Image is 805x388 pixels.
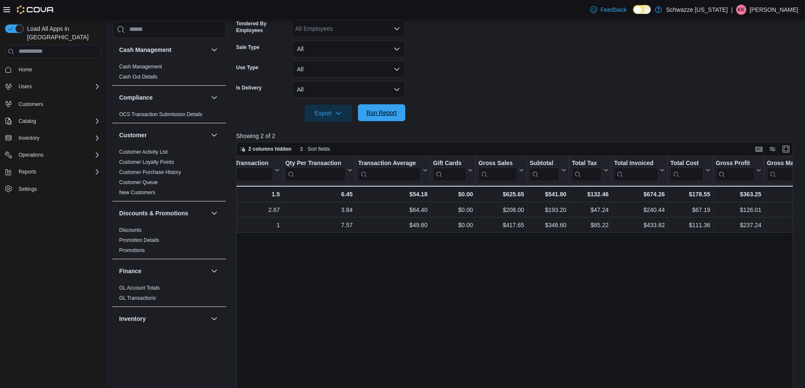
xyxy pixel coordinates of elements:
[119,169,181,176] span: Customer Purchase History
[433,189,473,199] div: $0.00
[358,205,427,215] div: $64.40
[19,101,43,108] span: Customers
[119,315,146,323] h3: Inventory
[2,63,104,76] button: Home
[478,160,517,181] div: Gross Sales
[292,81,405,98] button: All
[15,167,40,177] button: Reports
[236,44,259,51] label: Sale Type
[738,5,745,15] span: KK
[478,160,524,181] button: Gross Sales
[112,225,226,259] div: Discounts & Promotions
[308,146,330,152] span: Sort fields
[119,227,142,233] a: Discounts
[19,135,39,141] span: Inventory
[236,20,289,34] label: Tendered By Employees
[209,130,219,140] button: Customer
[292,41,405,57] button: All
[112,109,226,123] div: Compliance
[614,160,658,181] div: Total Invoiced
[358,160,420,168] div: Transaction Average
[119,93,153,102] h3: Compliance
[433,205,473,215] div: $0.00
[119,169,181,175] a: Customer Purchase History
[614,160,658,168] div: Total Invoiced
[529,189,566,199] div: $541.80
[736,5,746,15] div: Kyle Krueger
[670,160,710,181] button: Total Cost
[119,93,207,102] button: Compliance
[433,160,466,181] div: Gift Card Sales
[2,149,104,161] button: Operations
[15,81,101,92] span: Users
[15,167,101,177] span: Reports
[19,118,36,125] span: Catalog
[209,266,219,276] button: Finance
[572,160,602,168] div: Total Tax
[119,64,162,70] a: Cash Management
[119,179,158,186] span: Customer Queue
[119,227,142,233] span: Discounts
[15,133,101,143] span: Inventory
[572,189,609,199] div: $132.46
[119,247,145,254] span: Promotions
[207,220,280,230] div: 1
[119,131,147,139] h3: Customer
[478,220,524,230] div: $417.65
[716,189,761,199] div: $363.25
[572,205,609,215] div: $47.24
[19,66,32,73] span: Home
[433,220,473,230] div: $0.00
[781,144,791,154] button: Enter fullscreen
[119,295,156,301] a: GL Transactions
[393,25,400,32] button: Open list of options
[285,160,346,168] div: Qty Per Transaction
[15,116,39,126] button: Catalog
[119,267,207,275] button: Finance
[2,98,104,110] button: Customers
[19,168,36,175] span: Reports
[17,5,55,14] img: Cova
[209,208,219,218] button: Discounts & Promotions
[209,45,219,55] button: Cash Management
[285,160,352,181] button: Qty Per Transaction
[207,160,273,168] div: Items Per Transaction
[5,60,101,217] nav: Complex example
[112,147,226,201] div: Customer
[600,5,626,14] span: Feedback
[119,149,168,155] span: Customer Activity List
[614,189,665,199] div: $674.26
[237,144,295,154] button: 2 columns hidden
[529,220,566,230] div: $348.60
[670,160,703,168] div: Total Cost
[15,64,101,75] span: Home
[207,160,273,181] div: Items Per Transaction
[670,160,703,181] div: Total Cost
[2,183,104,195] button: Settings
[119,149,168,155] a: Customer Activity List
[119,295,156,301] span: GL Transactions
[119,63,162,70] span: Cash Management
[209,92,219,103] button: Compliance
[19,83,32,90] span: Users
[358,220,427,230] div: $49.80
[285,189,352,199] div: 6.45
[119,209,188,217] h3: Discounts & Promotions
[292,61,405,78] button: All
[750,5,798,15] p: [PERSON_NAME]
[305,105,352,122] button: Export
[285,205,352,215] div: 3.84
[19,152,44,158] span: Operations
[529,160,559,168] div: Subtotal
[236,84,262,91] label: Is Delivery
[119,46,207,54] button: Cash Management
[119,131,207,139] button: Customer
[296,144,333,154] button: Sort fields
[236,64,258,71] label: Use Type
[572,160,609,181] button: Total Tax
[119,209,207,217] button: Discounts & Promotions
[119,237,159,244] span: Promotion Details
[15,116,101,126] span: Catalog
[633,5,651,14] input: Dark Mode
